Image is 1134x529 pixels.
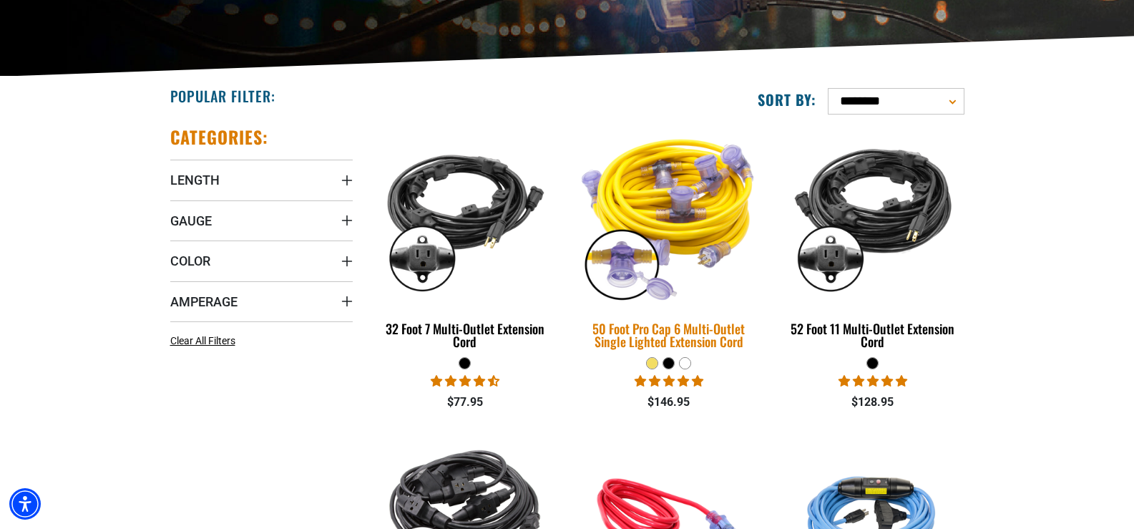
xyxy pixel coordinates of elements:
[170,253,210,269] span: Color
[577,394,760,411] div: $146.95
[170,200,353,241] summary: Gauge
[170,213,212,229] span: Gauge
[569,124,769,307] img: yellow
[170,281,353,321] summary: Amperage
[577,126,760,356] a: yellow 50 Foot Pro Cap 6 Multi-Outlet Single Lighted Extension Cord
[374,126,557,356] a: black 32 Foot 7 Multi-Outlet Extension Cord
[170,293,238,310] span: Amperage
[375,133,555,298] img: black
[170,87,275,105] h2: Popular Filter:
[170,334,241,349] a: Clear All Filters
[170,126,269,148] h2: Categories:
[170,160,353,200] summary: Length
[577,322,760,348] div: 50 Foot Pro Cap 6 Multi-Outlet Single Lighted Extension Cord
[374,394,557,411] div: $77.95
[781,322,964,348] div: 52 Foot 11 Multi-Outlet Extension Cord
[431,374,499,388] span: 4.68 stars
[635,374,703,388] span: 4.80 stars
[374,322,557,348] div: 32 Foot 7 Multi-Outlet Extension Cord
[170,241,353,281] summary: Color
[758,90,816,109] label: Sort by:
[781,394,964,411] div: $128.95
[9,488,41,520] div: Accessibility Menu
[783,133,963,298] img: black
[170,335,235,346] span: Clear All Filters
[839,374,907,388] span: 4.95 stars
[781,126,964,356] a: black 52 Foot 11 Multi-Outlet Extension Cord
[170,172,220,188] span: Length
